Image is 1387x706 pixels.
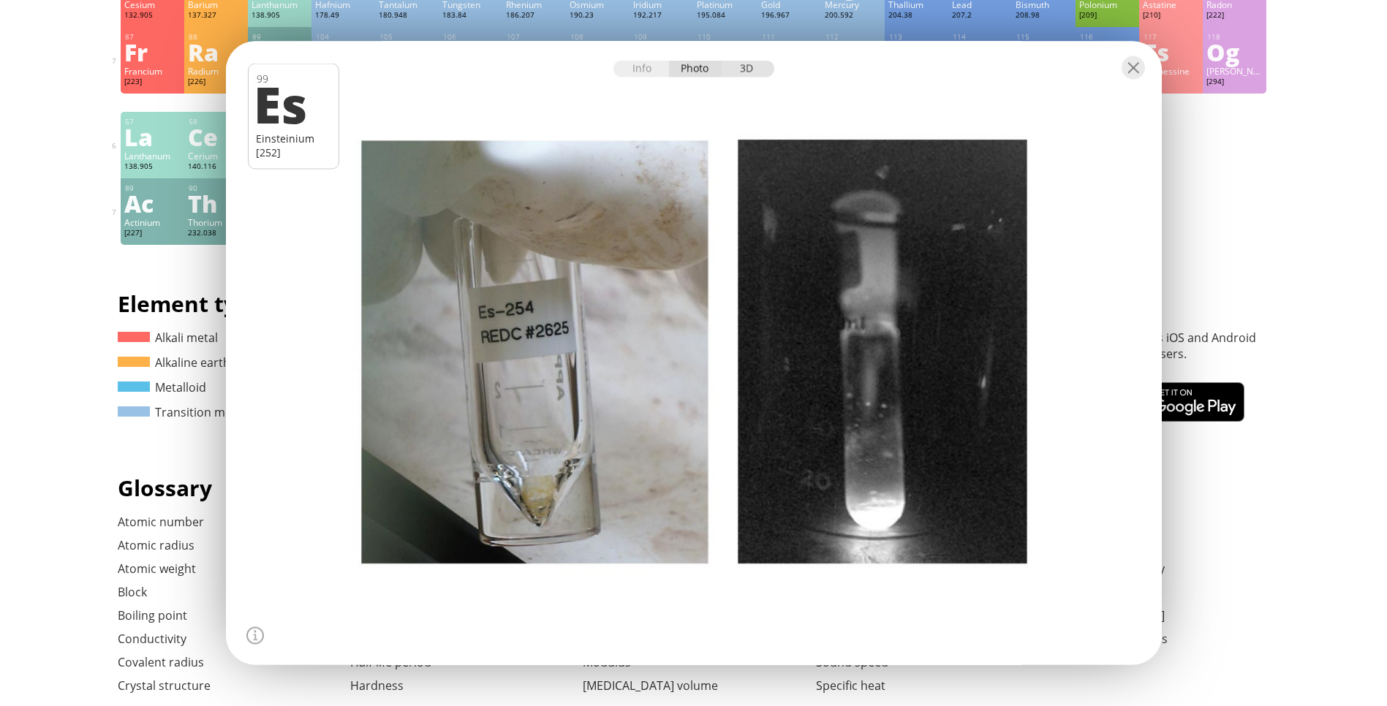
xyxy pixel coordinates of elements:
[125,32,181,42] div: 87
[953,32,1008,42] div: 114
[1048,561,1165,577] a: Thermal conductivity
[252,40,308,64] div: Ac
[188,10,244,22] div: 137.327
[1143,10,1199,22] div: [210]
[761,40,817,64] div: Rg
[633,10,689,22] div: 192.217
[118,330,218,346] a: Alkali metal
[825,40,881,64] div: Cn
[722,61,774,77] div: 3D
[252,10,308,22] div: 138.905
[124,150,181,162] div: Lanthanum
[442,10,499,22] div: 183.84
[613,61,670,77] div: Info
[118,354,265,371] a: Alkaline earth metal
[118,514,204,530] a: Atomic number
[888,10,945,22] div: 204.38
[124,162,181,173] div: 138.905
[188,216,244,228] div: Thorium
[124,65,181,77] div: Francium
[825,32,881,42] div: 112
[118,473,1270,503] h1: Glossary
[124,77,181,88] div: [223]
[189,117,244,126] div: 58
[315,10,371,22] div: 178.49
[1206,77,1263,88] div: [294]
[506,40,562,64] div: Bh
[118,537,194,553] a: Atomic radius
[315,40,371,64] div: Rf
[379,10,435,22] div: 180.948
[825,10,881,22] div: 200.592
[118,404,246,420] a: Transition metal
[124,228,181,240] div: [227]
[1016,10,1072,22] div: 208.98
[1143,65,1199,77] div: Tennessine
[570,32,626,42] div: 108
[1080,32,1135,42] div: 116
[118,289,587,319] h1: Element types
[762,32,817,42] div: 111
[189,32,244,42] div: 88
[188,191,244,215] div: Th
[124,10,181,22] div: 132.905
[570,10,626,22] div: 190.23
[252,32,308,42] div: 89
[1143,77,1199,88] div: [293]
[118,677,211,694] a: Crystal structure
[118,631,186,647] a: Conductivity
[188,65,244,77] div: Radium
[256,145,331,159] div: [252]
[1079,40,1135,64] div: Lv
[316,32,371,42] div: 104
[1206,10,1263,22] div: [222]
[697,40,753,64] div: Ds
[125,117,181,126] div: 57
[124,40,181,64] div: Fr
[1016,32,1072,42] div: 115
[888,40,945,64] div: Nh
[118,607,187,623] a: Boiling point
[442,40,499,64] div: Sg
[188,228,244,240] div: 232.038
[761,10,817,22] div: 196.967
[633,40,689,64] div: Mt
[952,10,1008,22] div: 207.2
[189,183,244,193] div: 90
[1207,32,1263,42] div: 118
[124,125,181,148] div: La
[124,216,181,228] div: Actinium
[124,191,181,215] div: Ac
[125,183,181,193] div: 89
[1079,10,1135,22] div: [209]
[1144,32,1199,42] div: 117
[118,654,204,670] a: Covalent radius
[506,10,562,22] div: 186.207
[188,40,244,64] div: Ra
[1143,40,1199,64] div: Ts
[254,79,329,129] div: Es
[1206,65,1263,77] div: [PERSON_NAME]
[188,125,244,148] div: Ce
[816,677,885,694] a: Specific heat
[952,40,1008,64] div: Fl
[1016,40,1072,64] div: Mc
[1206,40,1263,64] div: Og
[698,32,753,42] div: 110
[570,40,626,64] div: Hs
[507,32,562,42] div: 107
[379,40,435,64] div: Db
[634,32,689,42] div: 109
[118,584,147,600] a: Block
[118,561,196,577] a: Atomic weight
[379,32,435,42] div: 105
[350,677,404,694] a: Hardness
[188,162,244,173] div: 140.116
[118,379,206,395] a: Metalloid
[583,677,718,694] a: [MEDICAL_DATA] volume
[188,150,244,162] div: Cerium
[188,77,244,88] div: [226]
[443,32,499,42] div: 106
[889,32,945,42] div: 113
[697,10,753,22] div: 195.084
